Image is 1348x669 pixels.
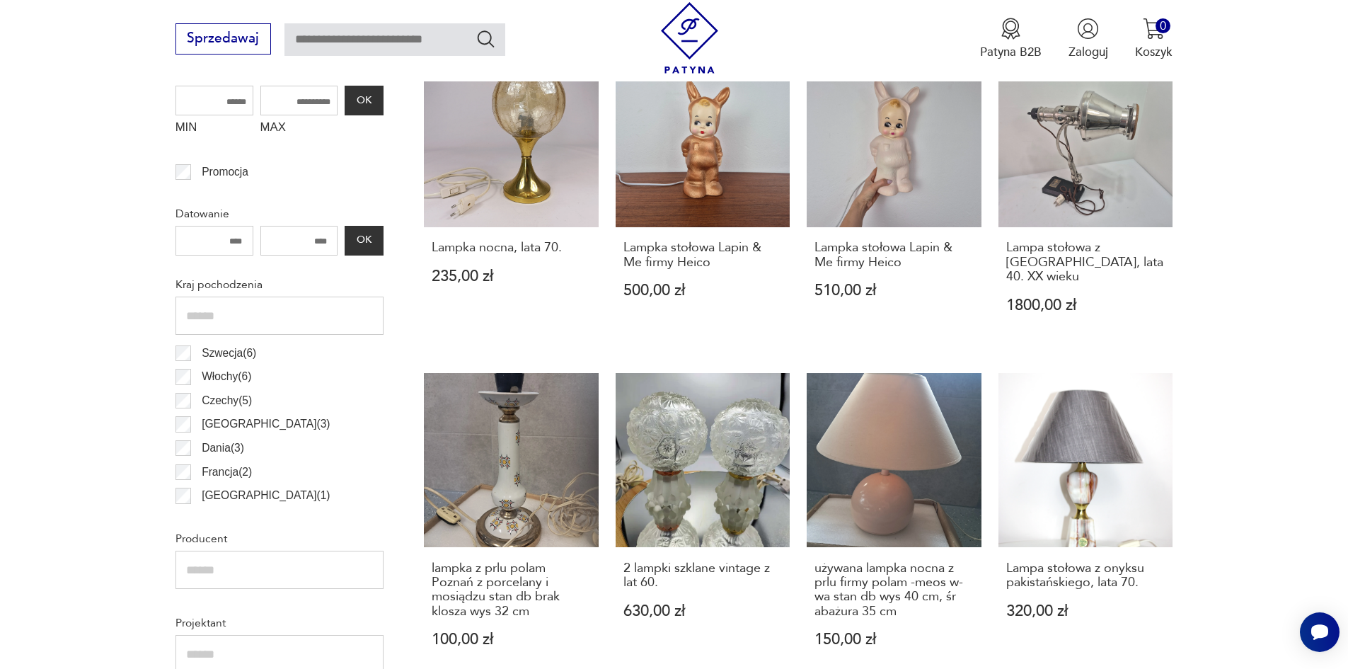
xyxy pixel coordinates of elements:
h3: Lampka stołowa Lapin & Me firmy Heico [814,241,974,270]
p: 235,00 zł [432,269,591,284]
p: Francja ( 2 ) [202,463,252,481]
p: Producent [175,530,384,548]
p: [GEOGRAPHIC_DATA] ( 3 ) [202,415,330,433]
h3: Lampka nocna, lata 70. [432,241,591,255]
p: 320,00 zł [1006,604,1165,619]
a: Lampka nocna, lata 70.Lampka nocna, lata 70.235,00 zł [424,53,599,346]
button: OK [345,86,383,115]
img: Ikona koszyka [1143,18,1165,40]
p: Projektant [175,614,384,632]
p: Szwecja ( 6 ) [202,344,256,362]
a: Lampka stołowa Lapin & Me firmy HeicoLampka stołowa Lapin & Me firmy Heico510,00 zł [807,53,981,346]
img: Ikonka użytkownika [1077,18,1099,40]
p: Datowanie [175,205,384,223]
p: Kraj pochodzenia [175,275,384,294]
button: Szukaj [476,28,496,49]
button: Patyna B2B [980,18,1042,60]
iframe: Smartsupp widget button [1300,612,1340,652]
label: MAX [260,115,338,142]
p: 510,00 zł [814,283,974,298]
button: 0Koszyk [1135,18,1173,60]
p: 150,00 zł [814,632,974,647]
h3: używana lampka nocna z prlu firmy polam -meos w-wa stan db wys 40 cm, śr abażura 35 cm [814,561,974,619]
a: Lampa stołowa z Hanau, lata 40. XX wiekuLampa stołowa z [GEOGRAPHIC_DATA], lata 40. XX wieku1800,... [998,53,1173,346]
p: Koszyk [1135,44,1173,60]
p: Promocja [202,163,248,181]
a: Ikona medaluPatyna B2B [980,18,1042,60]
p: 100,00 zł [432,632,591,647]
img: Patyna - sklep z meblami i dekoracjami vintage [654,2,725,74]
h3: Lampa stołowa z onyksu pakistańskiego, lata 70. [1006,561,1165,590]
p: Dania ( 3 ) [202,439,244,457]
p: Patyna B2B [980,44,1042,60]
a: Lampka stołowa Lapin & Me firmy HeicoLampka stołowa Lapin & Me firmy Heico500,00 zł [616,53,790,346]
div: 0 [1156,18,1170,33]
p: Zaloguj [1068,44,1108,60]
h3: Lampa stołowa z [GEOGRAPHIC_DATA], lata 40. XX wieku [1006,241,1165,284]
p: Czechy ( 5 ) [202,391,252,410]
p: [GEOGRAPHIC_DATA] ( 1 ) [202,486,330,505]
h3: Lampka stołowa Lapin & Me firmy Heico [623,241,783,270]
button: Sprzedawaj [175,23,271,55]
p: 1800,00 zł [1006,298,1165,313]
p: Włochy ( 6 ) [202,367,251,386]
h3: lampka z prlu polam Poznań z porcelany i mosiądzu stan db brak klosza wys 32 cm [432,561,591,619]
p: 500,00 zł [623,283,783,298]
button: OK [345,226,383,256]
p: 630,00 zł [623,604,783,619]
button: Zaloguj [1068,18,1108,60]
h3: 2 lampki szklane vintage z lat 60. [623,561,783,590]
a: Sprzedawaj [175,34,271,45]
img: Ikona medalu [1000,18,1022,40]
label: MIN [175,115,253,142]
